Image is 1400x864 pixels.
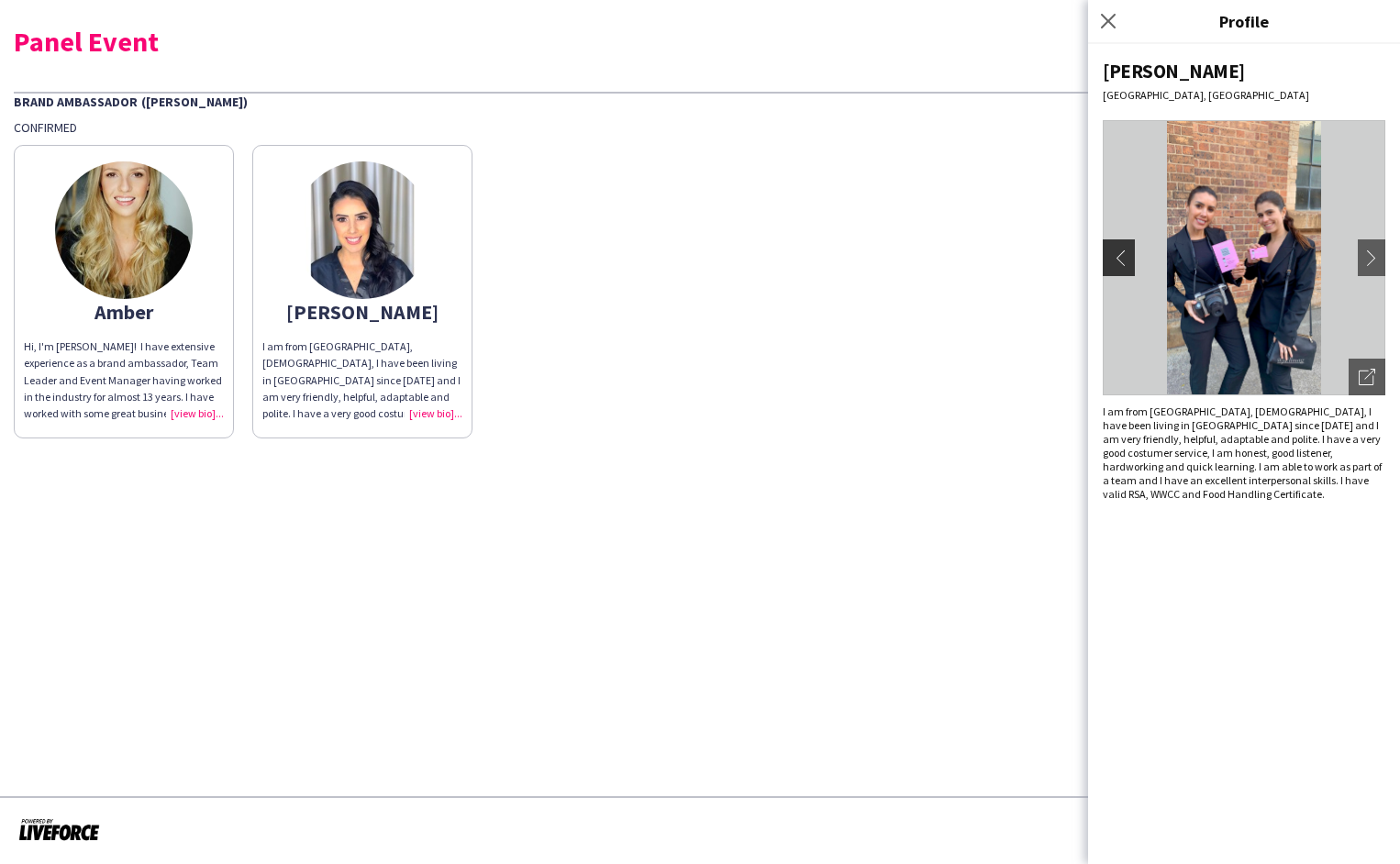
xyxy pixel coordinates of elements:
[18,816,100,842] img: Powered by Liveforce
[24,339,222,453] span: Hi, I'm [PERSON_NAME]! I have extensive experience as a brand ambassador, Team Leader and Event M...
[24,304,224,320] div: Amber
[14,28,1386,55] div: Panel Event
[1349,359,1385,395] div: Open photos pop-in
[294,161,431,299] img: thumb-624eb8d2ed2ec.jpeg
[1088,9,1400,33] h3: Profile
[1103,404,1385,501] div: I am from [GEOGRAPHIC_DATA], [DEMOGRAPHIC_DATA], I have been living in [GEOGRAPHIC_DATA] since [D...
[1103,88,1385,102] div: [GEOGRAPHIC_DATA], [GEOGRAPHIC_DATA]
[1103,120,1385,395] img: Crew avatar or photo
[262,304,462,320] div: [PERSON_NAME]
[55,161,193,299] img: thumb-5e5f8fbd80aa5.jpg
[262,338,462,422] div: I am from [GEOGRAPHIC_DATA], [DEMOGRAPHIC_DATA], I have been living in [GEOGRAPHIC_DATA] since [D...
[14,119,1386,136] div: Confirmed
[1103,59,1385,83] div: [PERSON_NAME]
[14,92,1386,110] div: Brand Ambassador ([PERSON_NAME])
